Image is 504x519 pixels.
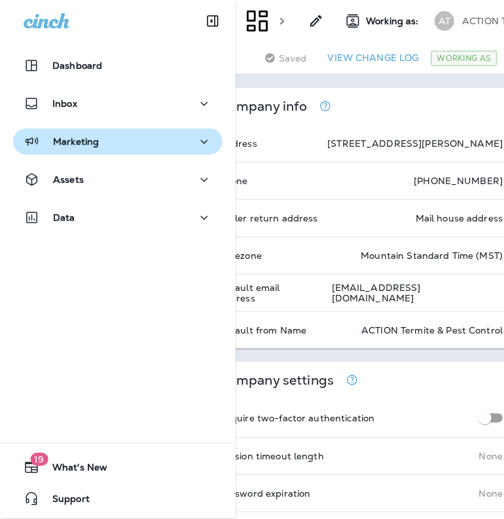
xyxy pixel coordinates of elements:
[361,250,503,261] p: Mountain Standard Time (MST)
[479,451,503,461] p: None
[327,138,503,149] p: [STREET_ADDRESS][PERSON_NAME]
[53,136,99,147] p: Marketing
[219,451,324,461] p: Session timeout length
[13,454,223,480] button: 19What's New
[39,462,107,478] span: What's New
[219,413,375,423] p: Require two-factor authentication
[194,8,231,34] button: Collapse Sidebar
[431,50,497,66] div: Working As
[39,493,90,509] span: Support
[13,486,223,512] button: Support
[219,325,306,336] p: Default from Name
[53,212,75,223] p: Data
[219,250,262,261] p: Timezone
[268,11,274,31] p: Company
[414,176,503,186] p: [PHONE_NUMBER]
[332,282,503,303] p: [EMAIL_ADDRESS][DOMAIN_NAME]
[13,166,223,193] button: Assets
[13,128,223,155] button: Marketing
[366,16,422,27] span: Working as:
[322,48,423,68] button: View Change Log
[53,174,84,185] p: Assets
[219,282,319,303] p: Default email address
[361,325,503,336] p: ACTION Termite & Pest Control
[479,488,503,499] p: None
[219,375,334,386] p: Company settings
[279,53,307,64] span: Saved
[13,52,223,79] button: Dashboard
[274,11,285,31] p: >
[435,11,454,31] div: AT
[30,453,48,466] span: 19
[416,213,503,223] p: Mail house address
[52,60,102,71] p: Dashboard
[219,138,257,149] p: Address
[219,213,318,223] p: Mailer return address
[219,488,311,499] p: Password expiration
[219,101,308,112] p: Company info
[13,90,223,117] button: Inbox
[13,204,223,231] button: Data
[52,98,77,109] p: Inbox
